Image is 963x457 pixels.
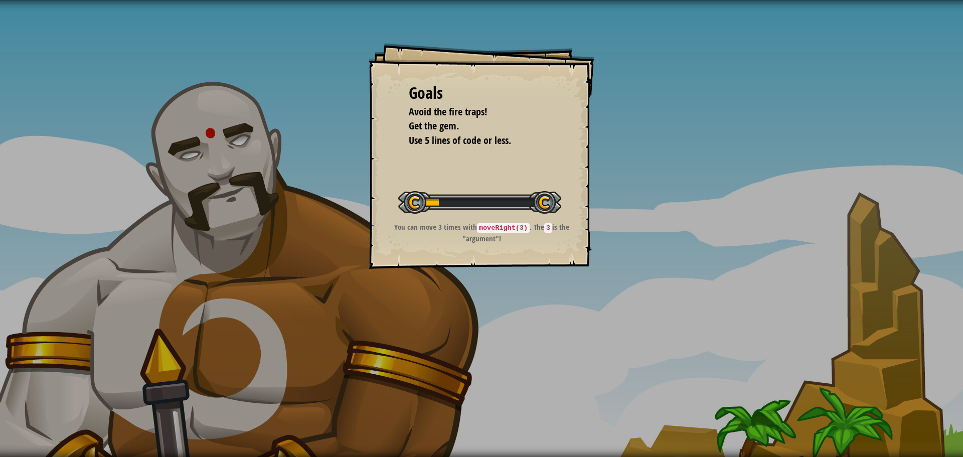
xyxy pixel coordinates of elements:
span: Avoid the fire traps! [409,105,487,118]
code: moveRight(3) [477,223,530,233]
li: Avoid the fire traps! [396,105,552,119]
p: You can move 3 times with . The is the "argument"! [381,222,582,244]
li: Get the gem. [396,119,552,133]
span: Get the gem. [409,119,459,132]
li: Use 5 lines of code or less. [396,133,552,148]
code: 3 [544,223,552,233]
span: Use 5 lines of code or less. [409,133,511,147]
div: Goals [409,82,554,105]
